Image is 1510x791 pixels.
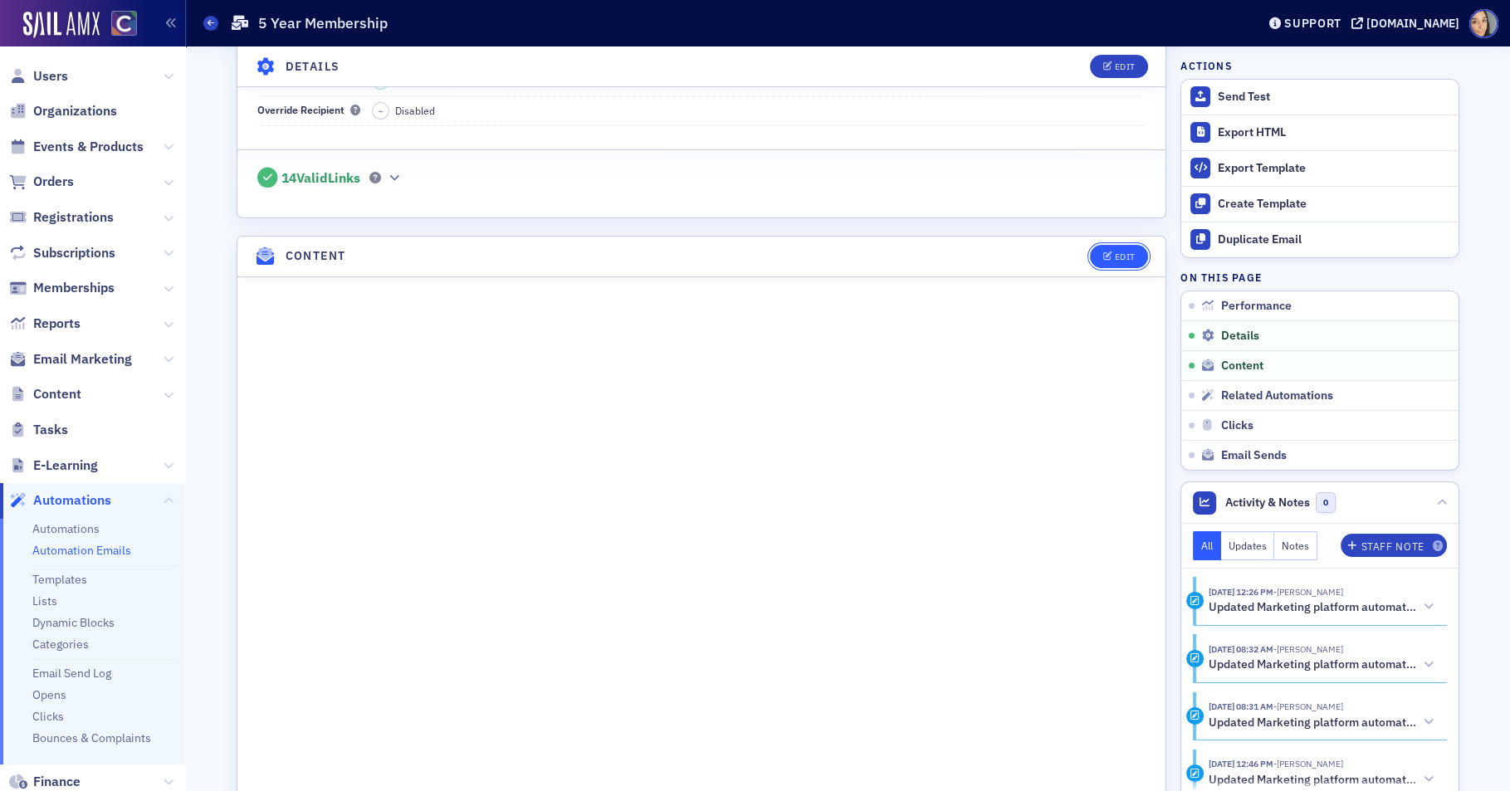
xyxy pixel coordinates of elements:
a: Duplicate Email [1181,222,1459,257]
button: Edit [1090,245,1147,268]
div: Activity [1186,592,1204,609]
span: 14 Valid Links [281,170,360,187]
button: Updated Marketing platform automation email: 5 Year Membership [1209,714,1436,731]
span: Organizations [33,102,117,120]
button: Notes [1274,531,1317,560]
h4: Details [286,58,340,76]
span: E-Learning [33,457,98,475]
a: Export Template [1181,150,1459,186]
h5: Updated Marketing platform automation email: 5 Year Membership [1209,657,1416,672]
span: 0 [1316,492,1337,513]
a: Users [9,67,68,85]
div: Create Template [1218,197,1450,212]
a: Email Marketing [9,350,132,369]
span: Registrations [33,208,114,227]
time: 8/7/2025 12:26 PM [1209,586,1273,598]
div: Duplicate Email [1218,232,1450,247]
a: Registrations [9,208,114,227]
span: Events & Products [33,138,144,156]
a: Reports [9,315,81,333]
div: Activity [1186,707,1204,725]
button: [DOMAIN_NAME] [1351,17,1465,29]
button: Updates [1221,531,1275,560]
div: Support [1284,16,1341,31]
a: Automation Emails [32,543,131,558]
a: Templates [32,572,87,587]
span: Content [1221,359,1263,374]
div: Export Template [1218,161,1450,176]
a: Email Send Log [32,666,111,681]
h5: Updated Marketing platform automation email: 5 Year Membership [1209,600,1416,615]
span: Clicks [1221,418,1253,433]
div: Activity [1186,764,1204,782]
span: Katie Foo [1273,643,1343,655]
a: Dynamic Blocks [32,615,115,630]
a: Opens [32,687,66,702]
h4: On this page [1180,270,1459,285]
img: SailAMX [23,12,100,38]
button: All [1193,531,1221,560]
a: Finance [9,773,81,791]
h1: 5 Year Membership [258,13,388,33]
a: Organizations [9,102,117,120]
h4: Actions [1180,58,1232,73]
div: Export HTML [1218,125,1450,140]
a: Events & Products [9,138,144,156]
span: Email Sends [1221,448,1287,463]
span: Related Automations [1221,388,1333,403]
span: Performance [1221,299,1292,314]
a: Lists [32,593,57,608]
button: Edit [1090,55,1147,78]
a: Content [9,385,81,403]
a: Create Template [1181,186,1459,222]
img: SailAMX [111,11,137,37]
a: Bounces & Complaints [32,730,151,745]
div: Staff Note [1361,542,1424,551]
button: Send Test [1181,80,1459,115]
span: – [379,105,384,117]
span: Users [33,67,68,85]
span: Subscriptions [33,244,115,262]
div: Edit [1115,62,1136,71]
a: View Homepage [100,11,137,39]
span: Katie Foo [1273,701,1343,712]
time: 7/17/2025 08:31 AM [1209,701,1273,712]
span: Email Marketing [33,350,132,369]
h4: Content [286,247,346,265]
a: Automations [9,491,111,510]
h5: Updated Marketing platform automation email: 5 Year Membership [1209,773,1416,788]
button: Updated Marketing platform automation email: 5 Year Membership [1209,657,1436,674]
a: Orders [9,173,74,191]
span: Katie Foo [1273,758,1343,769]
span: Orders [33,173,74,191]
div: Edit [1115,252,1136,261]
span: Reports [33,315,81,333]
span: Automations [33,491,111,510]
span: Memberships [33,279,115,297]
a: Tasks [9,421,68,439]
span: Details [1221,329,1259,344]
button: Updated Marketing platform automation email: 5 Year Membership [1209,771,1436,789]
a: Automations [32,521,100,536]
a: Categories [32,637,89,652]
span: Katie Foo [1273,586,1343,598]
div: Send Test [1218,90,1450,105]
time: 7/17/2025 08:32 AM [1209,643,1273,655]
span: Override Recipient [257,103,360,116]
span: Profile [1469,9,1498,38]
div: Activity [1186,650,1204,667]
span: Finance [33,773,81,791]
a: E-Learning [9,457,98,475]
span: Content [33,385,81,403]
a: Export HTML [1181,115,1459,150]
span: Disabled [395,103,435,118]
a: Subscriptions [9,244,115,262]
button: Staff Note [1341,534,1448,557]
h5: Updated Marketing platform automation email: 5 Year Membership [1209,715,1416,730]
a: Clicks [32,709,64,724]
button: Updated Marketing platform automation email: 5 Year Membership [1209,598,1436,616]
a: Memberships [9,279,115,297]
time: 7/16/2025 12:46 PM [1209,758,1273,769]
span: Activity & Notes [1225,494,1310,511]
